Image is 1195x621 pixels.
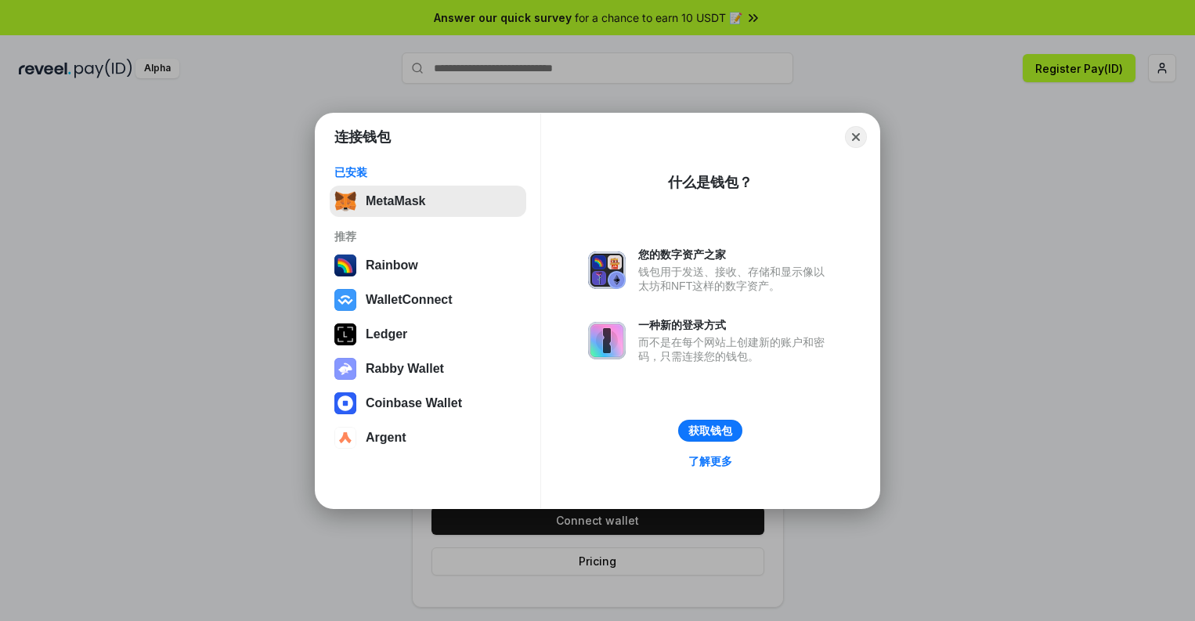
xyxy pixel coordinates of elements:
div: 获取钱包 [688,424,732,438]
button: Rabby Wallet [330,353,526,385]
img: svg+xml,%3Csvg%20xmlns%3D%22http%3A%2F%2Fwww.w3.org%2F2000%2Fsvg%22%20fill%3D%22none%22%20viewBox... [588,322,626,359]
div: 一种新的登录方式 [638,318,832,332]
div: Ledger [366,327,407,341]
button: WalletConnect [330,284,526,316]
div: 钱包用于发送、接收、存储和显示像以太坊和NFT这样的数字资产。 [638,265,832,293]
div: 推荐 [334,229,522,244]
img: svg+xml,%3Csvg%20width%3D%2228%22%20height%3D%2228%22%20viewBox%3D%220%200%2028%2028%22%20fill%3D... [334,289,356,311]
img: svg+xml,%3Csvg%20xmlns%3D%22http%3A%2F%2Fwww.w3.org%2F2000%2Fsvg%22%20fill%3D%22none%22%20viewBox... [334,358,356,380]
button: Ledger [330,319,526,350]
button: Close [845,126,867,148]
div: 而不是在每个网站上创建新的账户和密码，只需连接您的钱包。 [638,335,832,363]
div: 已安装 [334,165,522,179]
div: Argent [366,431,406,445]
button: Argent [330,422,526,453]
img: svg+xml,%3Csvg%20width%3D%2228%22%20height%3D%2228%22%20viewBox%3D%220%200%2028%2028%22%20fill%3D... [334,392,356,414]
div: Coinbase Wallet [366,396,462,410]
img: svg+xml,%3Csvg%20xmlns%3D%22http%3A%2F%2Fwww.w3.org%2F2000%2Fsvg%22%20fill%3D%22none%22%20viewBox... [588,251,626,289]
div: 您的数字资产之家 [638,247,832,262]
img: svg+xml,%3Csvg%20xmlns%3D%22http%3A%2F%2Fwww.w3.org%2F2000%2Fsvg%22%20width%3D%2228%22%20height%3... [334,323,356,345]
button: 获取钱包 [678,420,742,442]
a: 了解更多 [679,451,742,471]
div: MetaMask [366,194,425,208]
div: WalletConnect [366,293,453,307]
img: svg+xml,%3Csvg%20width%3D%2228%22%20height%3D%2228%22%20viewBox%3D%220%200%2028%2028%22%20fill%3D... [334,427,356,449]
div: 什么是钱包？ [668,173,753,192]
div: Rabby Wallet [366,362,444,376]
button: Coinbase Wallet [330,388,526,419]
button: MetaMask [330,186,526,217]
button: Rainbow [330,250,526,281]
img: svg+xml,%3Csvg%20fill%3D%22none%22%20height%3D%2233%22%20viewBox%3D%220%200%2035%2033%22%20width%... [334,190,356,212]
div: 了解更多 [688,454,732,468]
h1: 连接钱包 [334,128,391,146]
img: svg+xml,%3Csvg%20width%3D%22120%22%20height%3D%22120%22%20viewBox%3D%220%200%20120%20120%22%20fil... [334,255,356,276]
div: Rainbow [366,258,418,273]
